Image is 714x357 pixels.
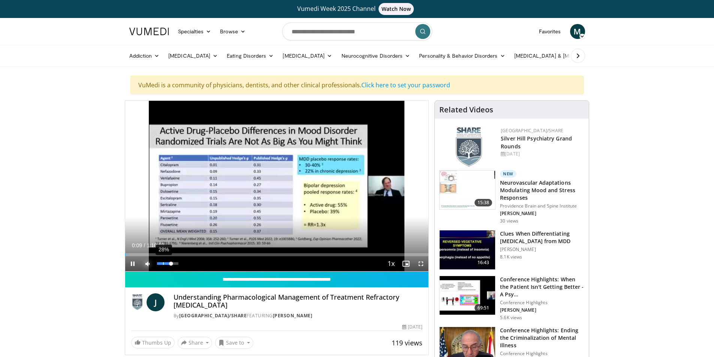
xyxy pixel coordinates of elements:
[500,179,584,202] h3: Neurovascular Adaptations Modulating Mood and Stress Responses
[500,218,518,224] p: 30 views
[402,324,422,330] div: [DATE]
[178,337,213,349] button: Share
[392,338,422,347] span: 119 views
[144,242,145,248] span: /
[413,256,428,271] button: Fullscreen
[179,312,247,319] a: [GEOGRAPHIC_DATA]/SHARE
[337,48,415,63] a: Neurocognitive Disorders
[361,81,450,89] a: Click here to set your password
[510,48,617,63] a: [MEDICAL_DATA] & [MEDICAL_DATA]
[534,24,566,39] a: Favorites
[500,254,522,260] p: 8.1K views
[500,300,584,306] p: Conference Highlights
[475,199,492,206] span: 15:38
[456,127,482,167] img: f8aaeb6d-318f-4fcf-bd1d-54ce21f29e87.png.150x105_q85_autocrop_double_scale_upscale_version-0.2.png
[131,337,175,348] a: Thumbs Up
[500,170,516,178] p: New
[440,170,495,209] img: 4562edde-ec7e-4758-8328-0659f7ef333d.150x105_q85_crop-smart_upscale.jpg
[475,259,492,266] span: 16:43
[500,211,584,217] p: [PERSON_NAME]
[500,246,584,252] p: [PERSON_NAME]
[398,256,413,271] button: Enable picture-in-picture mode
[383,256,398,271] button: Playback Rate
[440,230,495,269] img: a6520382-d332-4ed3-9891-ee688fa49237.150x105_q85_crop-smart_upscale.jpg
[500,351,584,357] p: Conference Highlights
[129,28,169,35] img: VuMedi Logo
[501,135,572,150] a: Silver Hill Psychiatry Grand Rounds
[130,3,584,15] a: Vumedi Week 2025 ChannelWatch Now
[132,242,142,248] span: 0:09
[475,304,492,312] span: 69:51
[501,151,583,157] div: [DATE]
[125,101,429,272] video-js: Video Player
[501,127,563,134] a: [GEOGRAPHIC_DATA]/SHARE
[147,242,164,248] span: 1:10:19
[500,315,522,321] p: 5.6K views
[439,105,493,114] h4: Related Videos
[215,337,253,349] button: Save to
[125,48,164,63] a: Addiction
[130,76,584,94] div: VuMedi is a community of physicians, dentists, and other clinical professionals.
[282,22,432,40] input: Search topics, interventions
[439,230,584,270] a: 16:43 Clues When Differentiating [MEDICAL_DATA] from MDD [PERSON_NAME] 8.1K views
[440,276,495,315] img: 4362ec9e-0993-4580-bfd4-8e18d57e1d49.150x105_q85_crop-smart_upscale.jpg
[415,48,509,63] a: Personality & Behavior Disorders
[500,203,584,209] p: Providence Brain and Spine Institute
[570,24,585,39] a: M
[164,48,222,63] a: [MEDICAL_DATA]
[222,48,278,63] a: Eating Disorders
[157,262,178,265] div: Volume Level
[500,307,584,313] p: [PERSON_NAME]
[147,293,165,311] a: J
[174,312,423,319] div: By FEATURING
[174,24,216,39] a: Specialties
[500,327,584,349] h3: Conference Highlights: Ending the Criminalization of Mental Illness
[439,170,584,224] a: 15:38 New Neurovascular Adaptations Modulating Mood and Stress Responses Providence Brain and Spi...
[125,256,140,271] button: Pause
[500,230,584,245] h3: Clues When Differentiating [MEDICAL_DATA] from MDD
[439,276,584,321] a: 69:51 Conference Highlights: When the Patient Isn't Getting Better - A Psy… Conference Highlights...
[379,3,414,15] span: Watch Now
[500,276,584,298] h3: Conference Highlights: When the Patient Isn't Getting Better - A Psy…
[278,48,337,63] a: [MEDICAL_DATA]
[273,312,313,319] a: [PERSON_NAME]
[125,253,429,256] div: Progress Bar
[216,24,250,39] a: Browse
[131,293,144,311] img: Silver Hill Hospital/SHARE
[174,293,423,309] h4: Understanding Pharmacological Management of Treatment Refractory [MEDICAL_DATA]
[140,256,155,271] button: Mute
